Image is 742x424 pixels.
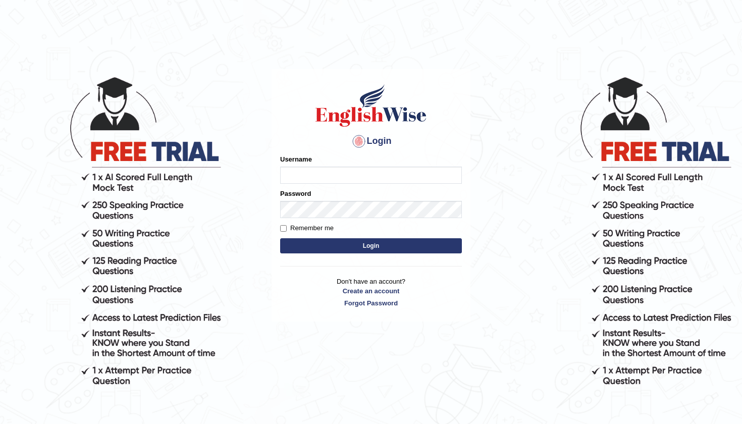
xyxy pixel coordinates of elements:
h4: Login [280,133,462,149]
label: Password [280,189,311,198]
img: Logo of English Wise sign in for intelligent practice with AI [313,83,429,128]
input: Remember me [280,225,287,232]
button: Login [280,238,462,253]
label: Remember me [280,223,334,233]
label: Username [280,154,312,164]
p: Don't have an account? [280,277,462,308]
a: Create an account [280,286,462,296]
a: Forgot Password [280,298,462,308]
